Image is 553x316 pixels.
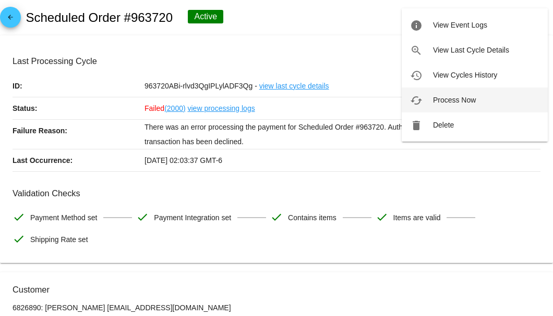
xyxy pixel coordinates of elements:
mat-icon: info [410,19,423,32]
mat-icon: zoom_in [410,44,423,57]
mat-icon: history [410,69,423,82]
span: View Event Logs [433,21,487,29]
mat-icon: delete [410,119,423,132]
span: Delete [433,121,454,129]
span: View Cycles History [433,71,497,79]
mat-icon: cached [410,94,423,107]
span: Process Now [433,96,476,104]
span: View Last Cycle Details [433,46,509,54]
